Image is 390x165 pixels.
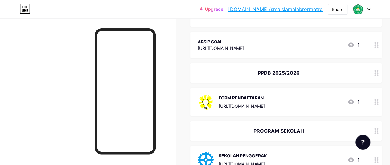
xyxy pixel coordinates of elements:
[332,6,343,13] div: Share
[200,7,223,12] a: Upgrade
[219,103,265,109] div: [URL][DOMAIN_NAME]
[228,6,323,13] a: [DOMAIN_NAME]/smaislamalabrormetro
[198,94,214,110] img: FORM PENDAFTARAN
[347,41,359,49] div: 1
[198,38,244,45] div: ARSIP SOAL
[347,98,359,106] div: 1
[198,45,244,51] div: [URL][DOMAIN_NAME]
[198,69,359,77] div: PPDB 2025/2026
[352,3,364,15] img: SMA Islam Al Abror Metro
[198,127,359,135] div: PROGRAM SEKOLAH
[219,152,267,159] div: SEKOLAH PENGGERAK
[219,95,265,101] div: FORM PENDAFTARAN
[347,156,359,163] div: 1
